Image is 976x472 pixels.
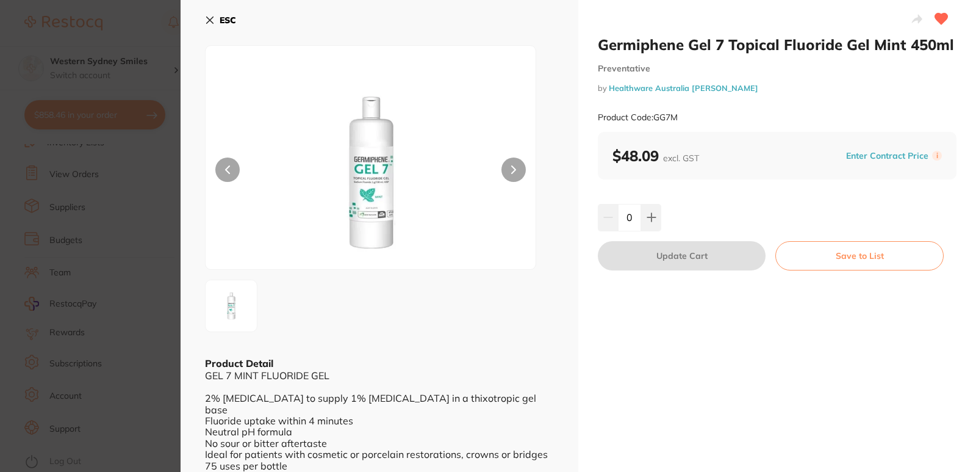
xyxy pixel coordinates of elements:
b: $48.09 [612,147,699,165]
small: Product Code: GG7M [598,112,678,123]
span: excl. GST [663,153,699,164]
small: Preventative [598,64,956,74]
p: Message from Restocq, sent 9m ago [40,70,230,81]
div: Happy [DATE]! Is there anything I can do for your [DATE]? 😊 [40,45,230,68]
div: Hi [PERSON_NAME], [40,26,230,38]
h2: Germiphene Gel 7 Topical Fluoride Gel Mint 450ml [598,35,956,54]
b: Product Detail [205,357,273,369]
button: Update Cart [598,241,766,270]
img: Profile image for Restocq [14,29,34,49]
b: ESC [220,15,236,26]
a: Healthware Australia [PERSON_NAME] [609,83,758,93]
button: ESC [205,10,236,31]
div: message notification from Restocq, 9m ago. Hi Ramesh, Happy Tuesday! Is there anything I can do f... [5,18,239,89]
img: NTEweDUxMC5wbmc [271,76,470,269]
button: Save to List [775,241,944,270]
small: by [598,84,956,93]
label: i [932,151,942,161]
button: Enter Contract Price [842,150,932,162]
img: NTEweDUxMC5wbmc [209,284,253,328]
div: GEL 7 MINT FLUORIDE GEL 2% [MEDICAL_DATA] to supply 1% [MEDICAL_DATA] in a thixotropic gel base F... [205,370,554,471]
div: Message content [40,26,230,68]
